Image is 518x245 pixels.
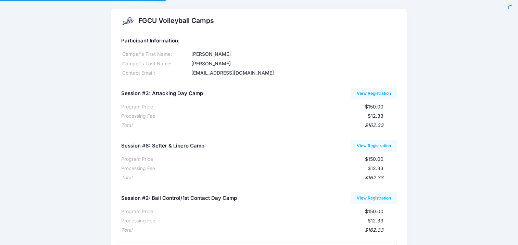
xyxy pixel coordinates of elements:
[121,51,190,58] div: Camper's First Name:
[121,165,155,172] div: Processing Fee
[121,156,153,163] div: Program Price
[155,217,383,224] div: $12.33
[190,69,396,77] div: [EMAIL_ADDRESS][DOMAIN_NAME]
[365,156,383,162] span: $150.00
[365,104,383,109] span: $150.00
[365,208,383,214] span: $150.00
[132,227,383,234] div: $162.33
[121,195,237,202] h5: Session #2: Ball Control/1st Contact Day Camp
[121,217,155,224] div: Processing Fee
[351,88,397,99] a: View Registration
[121,60,190,67] div: Camper's Last Name:
[121,143,204,149] h5: Session #8: Setter & Libero Camp
[132,122,383,129] div: $162.33
[121,69,190,77] div: Contact Email:
[121,103,153,111] div: Program Price
[351,140,397,152] a: View Registration
[155,165,383,172] div: $12.33
[155,113,383,120] div: $12.33
[190,51,396,58] div: [PERSON_NAME]
[121,227,132,234] div: Total
[121,122,132,129] div: Total
[351,192,397,204] a: View Registration
[121,113,155,120] div: Processing Fee
[121,174,132,181] div: Total
[121,38,397,44] h5: Participant Information:
[138,17,214,25] h2: FGCU Volleyball Camps
[132,174,383,181] div: $162.33
[121,208,153,215] div: Program Price
[121,91,203,97] h5: Session #3: Attacking Day Camp
[190,60,396,67] div: [PERSON_NAME]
